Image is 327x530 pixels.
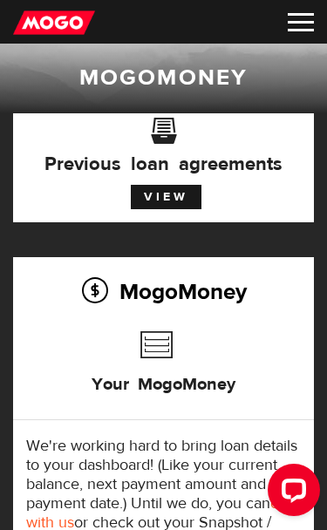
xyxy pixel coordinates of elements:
[26,273,301,309] h2: MogoMoney
[26,129,301,173] h3: Previous loan agreements
[92,353,235,409] h3: Your MogoMoney
[288,13,314,31] img: menu-8c7f6768b6b270324deb73bd2f515a8c.svg
[13,10,95,36] img: mogo_logo-11ee424be714fa7cbb0f0f49df9e16ec.png
[254,457,327,530] iframe: LiveChat chat widget
[131,185,201,209] a: View
[13,64,314,92] h1: MogoMoney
